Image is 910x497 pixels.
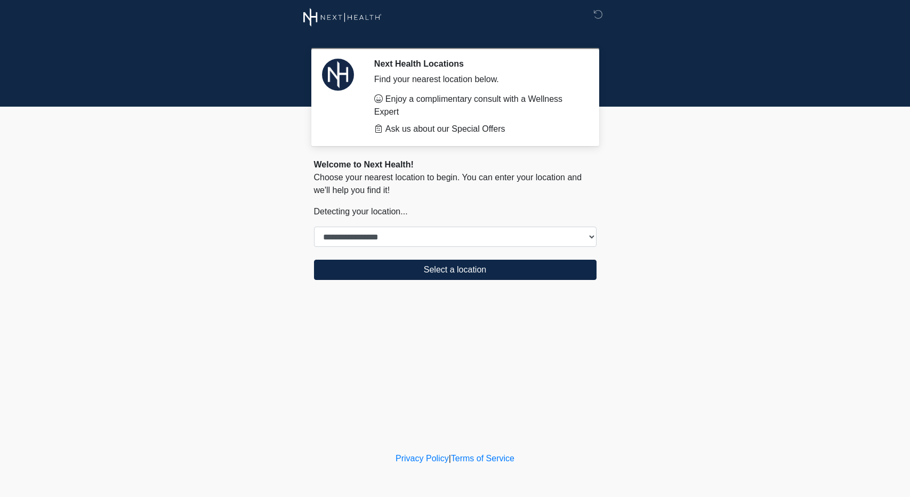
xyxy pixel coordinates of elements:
[396,454,449,463] a: Privacy Policy
[314,260,597,280] button: Select a location
[451,454,514,463] a: Terms of Service
[314,207,408,216] span: Detecting your location...
[322,59,354,91] img: Agent Avatar
[314,158,597,171] div: Welcome to Next Health!
[449,454,451,463] a: |
[303,8,382,27] img: Next Health Wellness Logo
[374,123,581,135] li: Ask us about our Special Offers
[374,73,581,86] div: Find your nearest location below.
[374,93,581,118] li: Enjoy a complimentary consult with a Wellness Expert
[374,59,581,69] h2: Next Health Locations
[314,173,582,195] span: Choose your nearest location to begin. You can enter your location and we'll help you find it!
